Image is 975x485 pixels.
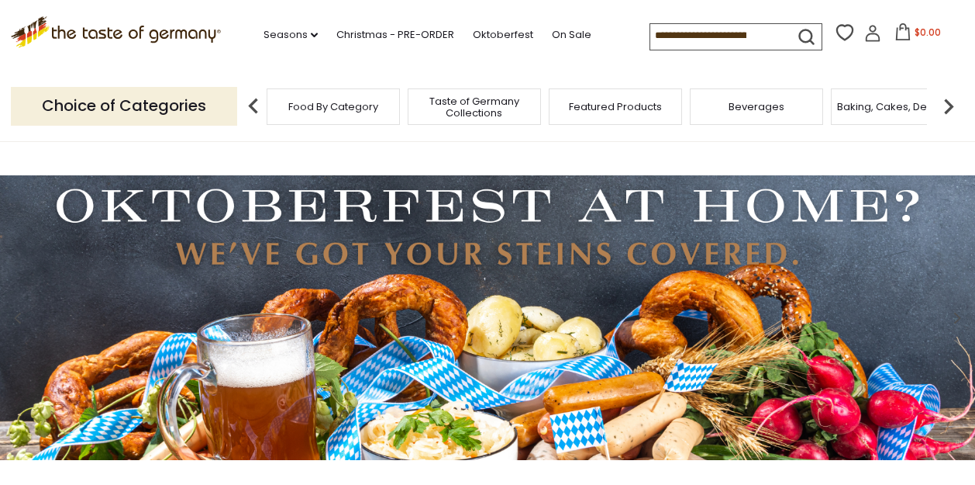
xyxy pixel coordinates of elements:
[238,91,269,122] img: previous arrow
[412,95,536,119] a: Taste of Germany Collections
[552,26,591,43] a: On Sale
[11,87,237,125] p: Choice of Categories
[837,101,957,113] a: Baking, Cakes, Desserts
[884,23,950,47] button: $0.00
[473,26,533,43] a: Oktoberfest
[915,26,941,39] span: $0.00
[729,101,784,113] a: Beverages
[336,26,454,43] a: Christmas - PRE-ORDER
[264,26,318,43] a: Seasons
[288,101,378,113] a: Food By Category
[569,101,662,113] a: Featured Products
[933,91,964,122] img: next arrow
